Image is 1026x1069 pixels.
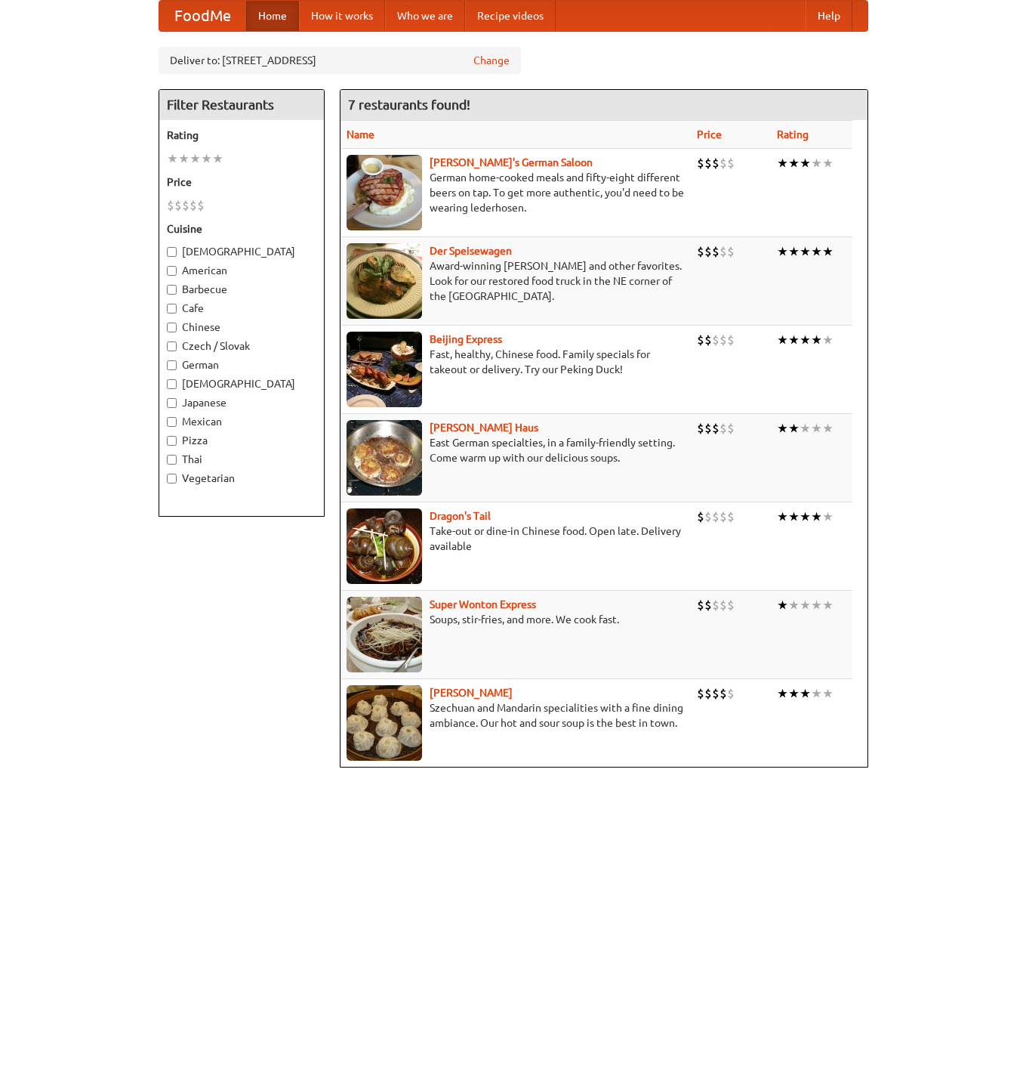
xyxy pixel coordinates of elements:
[299,1,385,31] a: How it works
[788,332,800,348] li: ★
[174,197,182,214] li: $
[347,332,422,407] img: beijing.jpg
[430,245,512,257] a: Der Speisewagen
[704,597,712,613] li: $
[167,323,177,332] input: Chinese
[777,420,788,437] li: ★
[712,597,719,613] li: $
[430,510,491,522] a: Dragon's Tail
[167,379,177,389] input: [DEMOGRAPHIC_DATA]
[167,320,316,335] label: Chinese
[806,1,852,31] a: Help
[167,395,316,410] label: Japanese
[430,156,593,168] b: [PERSON_NAME]'s German Saloon
[347,420,422,496] img: kohlhaus.jpg
[811,243,822,260] li: ★
[822,420,833,437] li: ★
[704,243,712,260] li: $
[719,597,727,613] li: $
[777,597,788,613] li: ★
[473,53,510,68] a: Change
[822,243,833,260] li: ★
[788,155,800,171] li: ★
[777,128,809,141] a: Rating
[159,47,521,74] div: Deliver to: [STREET_ADDRESS]
[430,598,536,610] b: Super Wonton Express
[811,420,822,437] li: ★
[704,332,712,348] li: $
[777,332,788,348] li: ★
[167,417,177,427] input: Mexican
[697,332,704,348] li: $
[167,341,177,351] input: Czech / Slovak
[727,508,735,525] li: $
[727,332,735,348] li: $
[712,243,719,260] li: $
[167,357,316,372] label: German
[385,1,465,31] a: Who we are
[822,508,833,525] li: ★
[712,685,719,702] li: $
[167,128,316,143] h5: Rating
[347,524,685,554] p: Take-out or dine-in Chinese food. Open late. Delivery available
[167,414,316,429] label: Mexican
[811,597,822,613] li: ★
[189,150,201,167] li: ★
[697,128,722,141] a: Price
[704,420,712,437] li: $
[430,687,513,699] a: [PERSON_NAME]
[697,508,704,525] li: $
[167,263,316,278] label: American
[167,197,174,214] li: $
[167,398,177,408] input: Japanese
[167,285,177,295] input: Barbecue
[712,332,719,348] li: $
[719,243,727,260] li: $
[727,597,735,613] li: $
[167,455,177,465] input: Thai
[811,332,822,348] li: ★
[788,685,800,702] li: ★
[348,97,470,112] ng-pluralize: 7 restaurants found!
[822,155,833,171] li: ★
[727,243,735,260] li: $
[719,685,727,702] li: $
[697,243,704,260] li: $
[347,700,685,731] p: Szechuan and Mandarin specialities with a fine dining ambiance. Our hot and sour soup is the best...
[167,376,316,391] label: [DEMOGRAPHIC_DATA]
[800,155,811,171] li: ★
[167,150,178,167] li: ★
[430,333,502,345] a: Beijing Express
[704,155,712,171] li: $
[811,155,822,171] li: ★
[697,597,704,613] li: $
[788,243,800,260] li: ★
[788,597,800,613] li: ★
[777,508,788,525] li: ★
[822,332,833,348] li: ★
[167,301,316,316] label: Cafe
[712,155,719,171] li: $
[197,197,205,214] li: $
[800,508,811,525] li: ★
[167,474,177,484] input: Vegetarian
[167,304,177,314] input: Cafe
[811,508,822,525] li: ★
[246,1,299,31] a: Home
[822,597,833,613] li: ★
[347,347,685,377] p: Fast, healthy, Chinese food. Family specials for takeout or delivery. Try our Peking Duck!
[800,420,811,437] li: ★
[465,1,556,31] a: Recipe videos
[167,338,316,354] label: Czech / Slovak
[167,452,316,467] label: Thai
[167,360,177,370] input: German
[201,150,212,167] li: ★
[800,332,811,348] li: ★
[719,420,727,437] li: $
[777,243,788,260] li: ★
[159,90,324,120] h4: Filter Restaurants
